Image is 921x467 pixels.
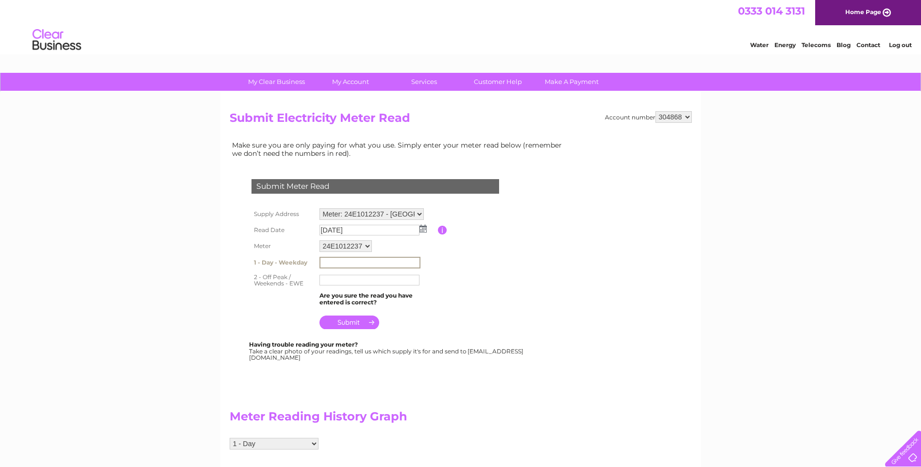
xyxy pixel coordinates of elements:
a: My Account [310,73,390,91]
h2: Submit Electricity Meter Read [230,111,692,130]
th: 2 - Off Peak / Weekends - EWE [249,271,317,290]
td: Are you sure the read you have entered is correct? [317,290,438,308]
a: 0333 014 3131 [738,5,805,17]
a: Services [384,73,464,91]
a: Log out [889,41,912,49]
a: Customer Help [458,73,538,91]
h2: Meter Reading History Graph [230,410,569,428]
a: Blog [837,41,851,49]
img: logo.png [32,25,82,55]
a: Water [750,41,769,49]
input: Submit [319,316,379,329]
th: Read Date [249,222,317,238]
img: ... [419,225,427,233]
a: Make A Payment [532,73,612,91]
a: My Clear Business [236,73,317,91]
div: Submit Meter Read [251,179,499,194]
td: Make sure you are only paying for what you use. Simply enter your meter read below (remember we d... [230,139,569,159]
a: Telecoms [802,41,831,49]
th: Supply Address [249,206,317,222]
th: 1 - Day - Weekday [249,254,317,271]
div: Account number [605,111,692,123]
b: Having trouble reading your meter? [249,341,358,348]
a: Energy [774,41,796,49]
input: Information [438,226,447,234]
a: Contact [856,41,880,49]
div: Take a clear photo of your readings, tell us which supply it's for and send to [EMAIL_ADDRESS][DO... [249,341,525,361]
div: Clear Business is a trading name of Verastar Limited (registered in [GEOGRAPHIC_DATA] No. 3667643... [232,5,690,47]
th: Meter [249,238,317,254]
